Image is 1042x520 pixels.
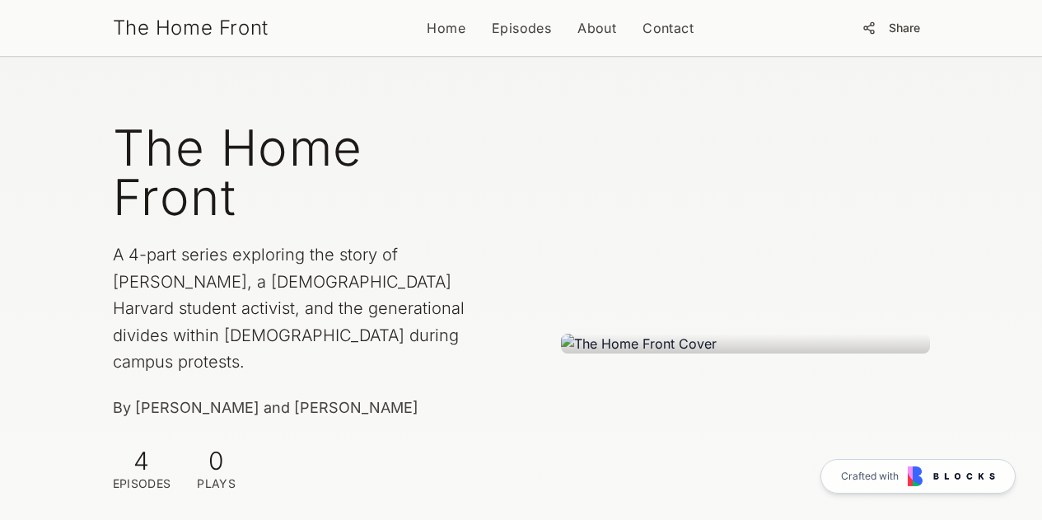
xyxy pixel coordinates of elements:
[113,475,171,492] div: Episodes
[853,13,930,43] button: Share
[908,466,995,486] img: Blocks
[841,470,899,483] span: Crafted with
[577,18,616,38] a: About
[197,446,236,475] div: 0
[889,20,920,36] span: Share
[113,123,502,222] h1: The Home Front
[197,475,236,492] div: Plays
[642,18,694,38] a: Contact
[113,15,269,41] a: The Home Front
[113,396,502,419] p: By [PERSON_NAME] and [PERSON_NAME]
[820,459,1016,494] a: Crafted with
[427,18,465,38] a: Home
[492,18,551,38] a: Episodes
[113,446,171,475] div: 4
[113,241,502,376] p: A 4-part series exploring the story of [PERSON_NAME], a [DEMOGRAPHIC_DATA] Harvard student activi...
